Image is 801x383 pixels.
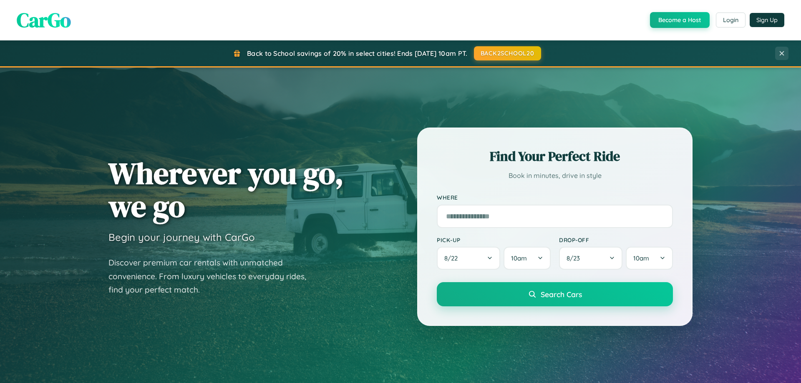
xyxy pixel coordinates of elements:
button: Sign Up [750,13,784,27]
button: 10am [504,247,551,270]
button: 8/22 [437,247,500,270]
span: Search Cars [541,290,582,299]
label: Drop-off [559,236,673,243]
span: 8 / 22 [444,254,462,262]
button: Become a Host [650,12,710,28]
span: 10am [511,254,527,262]
span: CarGo [17,6,71,34]
button: BACK2SCHOOL20 [474,46,541,60]
button: 10am [626,247,673,270]
span: 8 / 23 [567,254,584,262]
h3: Begin your journey with CarGo [108,231,255,243]
span: 10am [633,254,649,262]
button: 8/23 [559,247,622,270]
h1: Wherever you go, we go [108,157,344,223]
label: Where [437,194,673,201]
h2: Find Your Perfect Ride [437,147,673,165]
p: Discover premium car rentals with unmatched convenience. From luxury vehicles to everyday rides, ... [108,256,317,297]
span: Back to School savings of 20% in select cities! Ends [DATE] 10am PT. [247,49,467,58]
label: Pick-up [437,236,551,243]
button: Login [716,13,746,28]
p: Book in minutes, drive in style [437,170,673,182]
button: Search Cars [437,282,673,306]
